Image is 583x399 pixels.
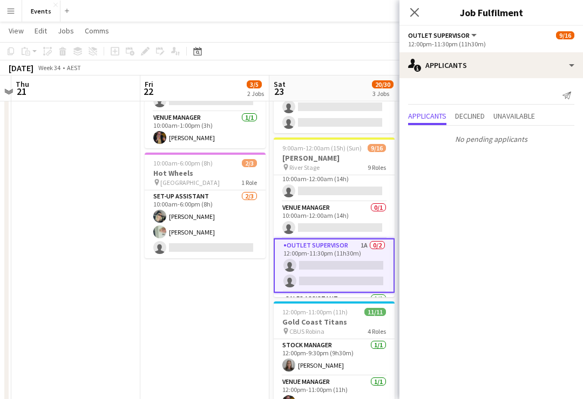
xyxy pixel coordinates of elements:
[58,26,74,36] span: Jobs
[143,85,153,98] span: 22
[399,130,583,148] p: No pending applicants
[274,137,395,297] app-job-card: 9:00am-12:00am (15h) (Sun)9/16[PERSON_NAME] River Stage9 RolesStock Manager1/19:00am-12:00am (15h...
[282,308,348,316] span: 12:00pm-11:00pm (11h)
[408,31,470,39] span: Outlet Supervisor
[274,165,395,202] app-card-role: Outlet Supervisor0/110:00am-12:00am (14h)
[30,24,51,38] a: Edit
[272,85,286,98] span: 23
[274,202,395,238] app-card-role: Venue Manager0/110:00am-12:00am (14h)
[282,144,362,152] span: 9:00am-12:00am (15h) (Sun)
[16,79,29,89] span: Thu
[67,64,81,72] div: AEST
[274,293,395,329] app-card-role: Sales Assistant1/1
[493,112,535,120] span: Unavailable
[274,153,395,163] h3: [PERSON_NAME]
[368,144,386,152] span: 9/16
[399,52,583,78] div: Applicants
[80,24,113,38] a: Comms
[289,163,320,171] span: River Stage
[372,80,394,88] span: 20/30
[455,112,485,120] span: Declined
[242,159,257,167] span: 2/3
[247,80,262,88] span: 3/5
[247,90,264,98] div: 2 Jobs
[145,79,153,89] span: Fri
[4,24,28,38] a: View
[274,238,395,293] app-card-role: Outlet Supervisor1A0/212:00pm-11:30pm (11h30m)
[274,339,395,376] app-card-role: Stock Manager1/112:00pm-9:30pm (9h30m)[PERSON_NAME]
[274,317,395,327] h3: Gold Coast Titans
[160,178,220,187] span: [GEOGRAPHIC_DATA]
[9,26,24,36] span: View
[364,308,386,316] span: 11/11
[399,5,583,19] h3: Job Fulfilment
[14,85,29,98] span: 21
[408,31,478,39] button: Outlet Supervisor
[145,153,266,258] app-job-card: 10:00am-6:00pm (8h)2/3Hot Wheels [GEOGRAPHIC_DATA]1 RoleSet-up Assistant2/310:00am-6:00pm (8h)[PE...
[22,1,60,22] button: Events
[145,190,266,258] app-card-role: Set-up Assistant2/310:00am-6:00pm (8h)[PERSON_NAME][PERSON_NAME]
[274,79,286,89] span: Sat
[145,168,266,178] h3: Hot Wheels
[368,327,386,335] span: 4 Roles
[372,90,393,98] div: 3 Jobs
[241,178,257,187] span: 1 Role
[289,327,324,335] span: CBUS Robina
[408,112,446,120] span: Applicants
[368,163,386,171] span: 9 Roles
[36,64,63,72] span: Week 34
[145,112,266,148] app-card-role: Venue Manager1/110:00am-1:00pm (3h)[PERSON_NAME]
[85,26,109,36] span: Comms
[53,24,78,38] a: Jobs
[35,26,47,36] span: Edit
[556,31,574,39] span: 9/16
[153,159,213,167] span: 10:00am-6:00pm (8h)
[9,63,33,73] div: [DATE]
[408,40,574,48] div: 12:00pm-11:30pm (11h30m)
